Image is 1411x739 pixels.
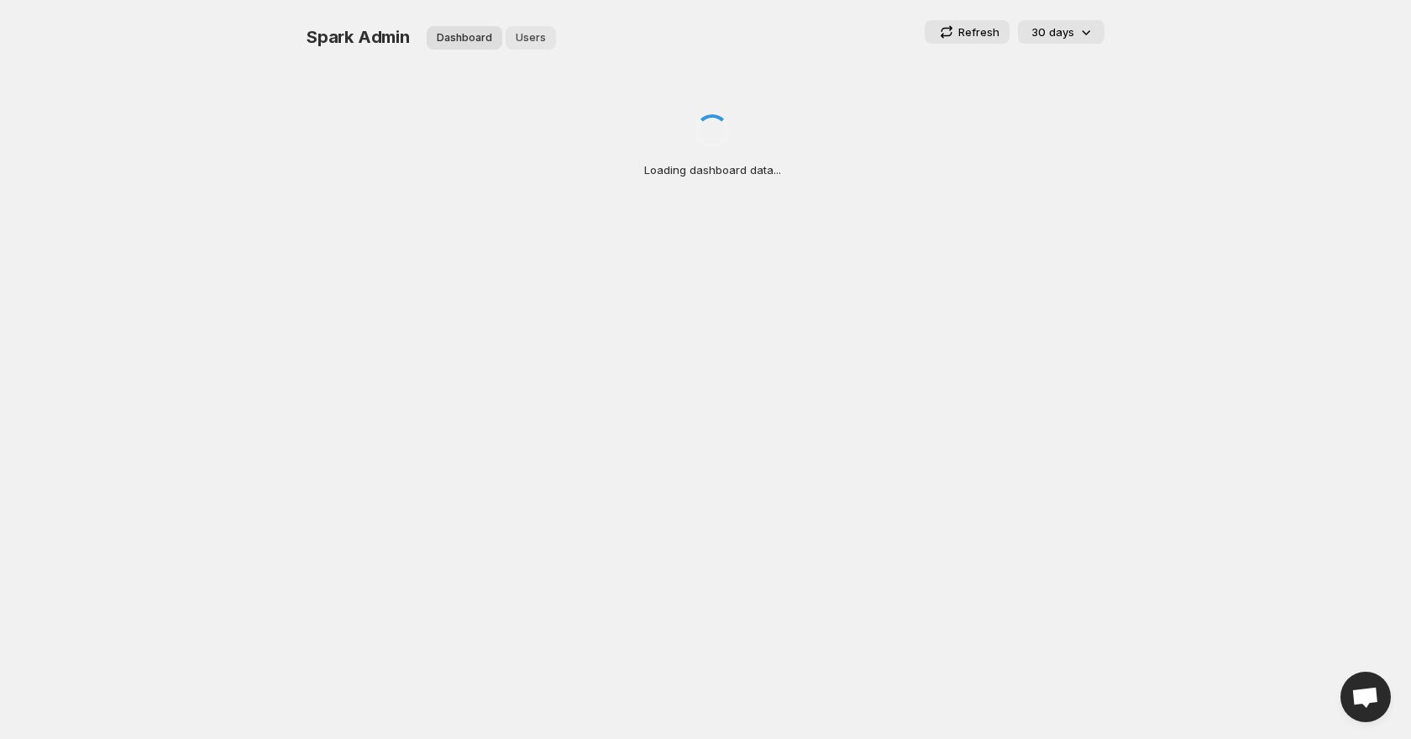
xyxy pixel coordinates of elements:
[958,24,999,40] p: Refresh
[925,20,1010,44] button: Refresh
[506,26,556,50] button: User management
[1340,672,1391,722] a: Open chat
[307,27,410,47] span: Spark Admin
[1031,24,1074,40] p: 30 days
[1018,20,1104,44] button: 30 days
[427,26,502,50] button: Dashboard overview
[437,31,492,45] span: Dashboard
[644,161,781,178] p: Loading dashboard data...
[516,31,546,45] span: Users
